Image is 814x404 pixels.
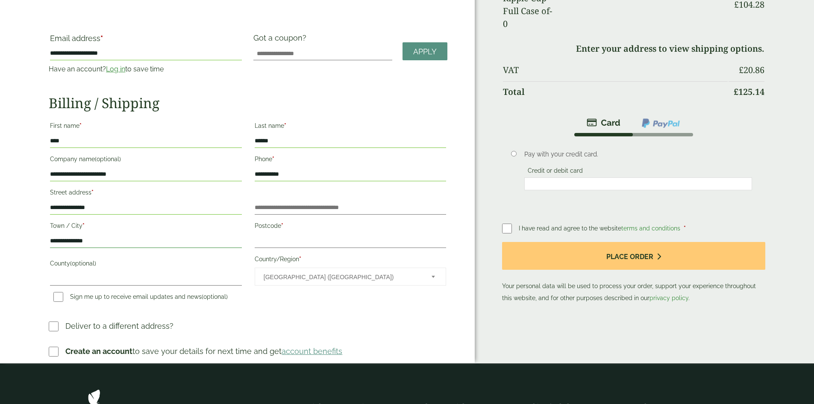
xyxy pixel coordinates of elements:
abbr: required [79,122,82,129]
a: Apply [403,42,447,61]
abbr: required [281,222,283,229]
label: Country/Region [255,253,446,268]
label: County [50,257,241,272]
abbr: required [284,122,286,129]
p: Deliver to a different address? [65,320,173,332]
th: Total [503,81,727,102]
span: £ [739,64,743,76]
label: Last name [255,120,446,134]
p: Pay with your credit card. [524,150,752,159]
a: privacy policy [649,295,688,301]
p: Your personal data will be used to process your order, support your experience throughout this we... [502,242,765,304]
p: to save your details for next time and get [65,345,342,357]
input: Sign me up to receive email updates and news(optional) [53,292,63,302]
abbr: required [684,225,686,232]
bdi: 125.14 [734,86,764,97]
p: Have an account? to save time [49,64,243,74]
button: Place order [502,242,765,270]
th: VAT [503,60,727,80]
h2: Billing / Shipping [49,95,447,111]
td: Enter your address to view shipping options. [503,38,764,59]
span: Apply [413,47,437,56]
label: First name [50,120,241,134]
img: stripe.png [587,118,620,128]
span: I have read and agree to the website [519,225,682,232]
img: ppcp-gateway.png [641,118,681,129]
label: Town / City [50,220,241,234]
abbr: required [91,189,94,196]
abbr: required [100,34,103,43]
span: (optional) [95,156,121,162]
label: Postcode [255,220,446,234]
abbr: required [272,156,274,162]
a: terms and conditions [621,225,680,232]
label: Credit or debit card [524,167,586,177]
span: Country/Region [255,268,446,286]
label: Phone [255,153,446,168]
label: Sign me up to receive email updates and news [50,293,231,303]
label: Street address [50,186,241,201]
label: Company name [50,153,241,168]
abbr: required [82,222,85,229]
a: Log in [106,65,125,73]
span: £ [734,86,738,97]
strong: Create an account [65,347,132,356]
iframe: Secure card payment input frame [527,180,749,188]
span: (optional) [202,293,228,300]
span: (optional) [70,260,96,267]
a: account benefits [282,347,342,356]
label: Email address [50,35,241,47]
bdi: 20.86 [739,64,764,76]
abbr: required [299,256,301,262]
label: Got a coupon? [253,33,310,47]
span: United Kingdom (UK) [264,268,420,286]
